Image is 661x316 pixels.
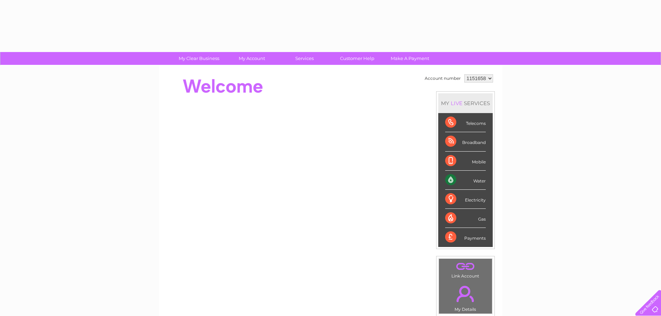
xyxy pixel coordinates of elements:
[445,132,486,151] div: Broadband
[445,190,486,209] div: Electricity
[276,52,333,65] a: Services
[449,100,464,106] div: LIVE
[439,258,492,280] td: Link Account
[445,113,486,132] div: Telecoms
[445,152,486,171] div: Mobile
[445,228,486,247] div: Payments
[441,261,490,273] a: .
[441,282,490,306] a: .
[381,52,439,65] a: Make A Payment
[170,52,228,65] a: My Clear Business
[329,52,386,65] a: Customer Help
[439,280,492,314] td: My Details
[223,52,280,65] a: My Account
[423,72,463,84] td: Account number
[445,171,486,190] div: Water
[445,209,486,228] div: Gas
[438,93,493,113] div: MY SERVICES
